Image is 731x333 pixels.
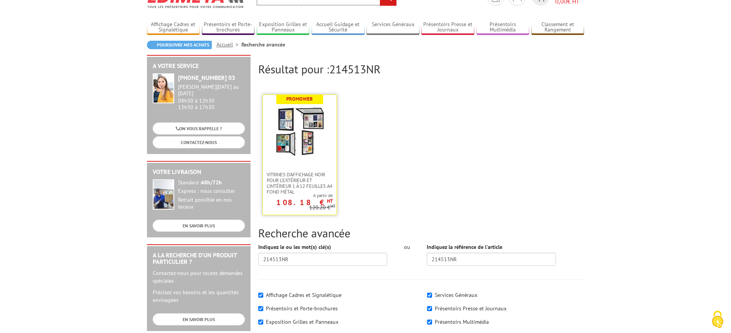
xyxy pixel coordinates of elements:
[263,192,333,199] span: A partir de
[329,61,381,76] span: 214513NR
[178,188,245,195] div: Express : nous consulter
[153,63,245,70] h2: A votre service
[531,21,584,34] a: Classement et Rangement
[266,292,342,298] label: Affichage Cadres et Signalétique
[275,106,325,156] img: VITRINES D'AFFICHAGE NOIR POUR L'EXTÉRIEUR ET L'INTÉRIEUR 1 À 12 FEUILLES A4 FOND MÉTAL
[435,318,489,325] label: Présentoirs Multimédia
[286,96,313,102] b: Promoweb
[267,172,333,195] span: VITRINES D'AFFICHAGE NOIR POUR L'EXTÉRIEUR ET L'INTÉRIEUR 1 À 12 FEUILLES A4 FOND MÉTAL
[147,21,200,34] a: Affichage Cadres et Signalétique
[266,305,338,312] label: Présentoirs et Porte-brochures
[153,220,245,232] a: EN SAVOIR PLUS
[153,313,245,325] a: EN SAVOIR PLUS
[153,169,245,176] h2: Votre livraison
[153,269,245,285] p: Contactez-nous pour toutes demandes spéciales
[258,306,263,311] input: Présentoirs et Porte-brochures
[704,307,731,333] button: Cookies (fenêtre modale)
[330,203,335,209] sup: HT
[263,172,337,195] a: VITRINES D'AFFICHAGE NOIR POUR L'EXTÉRIEUR ET L'INTÉRIEUR 1 À 12 FEUILLES A4 FOND MÉTAL
[178,74,235,81] strong: [PHONE_NUMBER] 03
[427,306,432,311] input: Présentoirs Presse et Journaux
[153,73,174,103] img: widget-service.jpg
[178,179,245,186] div: Standard :
[153,252,245,265] h2: A la recherche d'un produit particulier ?
[276,200,333,205] p: 108.18 €
[147,41,212,49] a: Poursuivre mes achats
[178,197,245,210] div: Retrait possible en nos locaux
[258,227,584,239] h2: Recherche avancée
[153,123,245,134] a: ON VOUS RAPPELLE ?
[202,21,255,34] a: Présentoirs et Porte-brochures
[178,84,245,110] div: 08h30 à 12h30 13h30 à 17h30
[309,205,335,210] p: 120.20 €
[241,41,285,48] li: Recherche avancée
[178,84,245,97] div: [PERSON_NAME][DATE] au [DATE]
[257,21,310,34] a: Exposition Grilles et Panneaux
[258,243,331,251] label: Indiquez le ou les mot(s) clé(s)
[435,292,477,298] label: Services Généraux
[258,293,263,298] input: Affichage Cadres et Signalétique
[312,21,365,34] a: Accueil Guidage et Sécurité
[216,41,241,48] a: Accueil
[421,21,474,34] a: Présentoirs Presse et Journaux
[427,293,432,298] input: Services Généraux
[435,305,507,312] label: Présentoirs Presse et Journaux
[427,320,432,325] input: Présentoirs Multimédia
[153,288,245,304] p: Précisez vos besoins et les quantités envisagées
[366,21,419,34] a: Services Généraux
[427,243,502,251] label: Indiquez la référence de l'article
[327,198,333,204] sup: HT
[399,243,415,251] div: ou
[258,63,584,75] h2: Résultat pour :
[201,179,222,186] strong: 48h/72h
[258,320,263,325] input: Exposition Grilles et Panneaux
[153,179,174,210] img: widget-livraison.jpg
[266,318,338,325] label: Exposition Grilles et Panneaux
[153,136,245,148] a: CONTACTEZ-NOUS
[477,21,530,34] a: Présentoirs Multimédia
[708,310,727,329] img: Cookies (fenêtre modale)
